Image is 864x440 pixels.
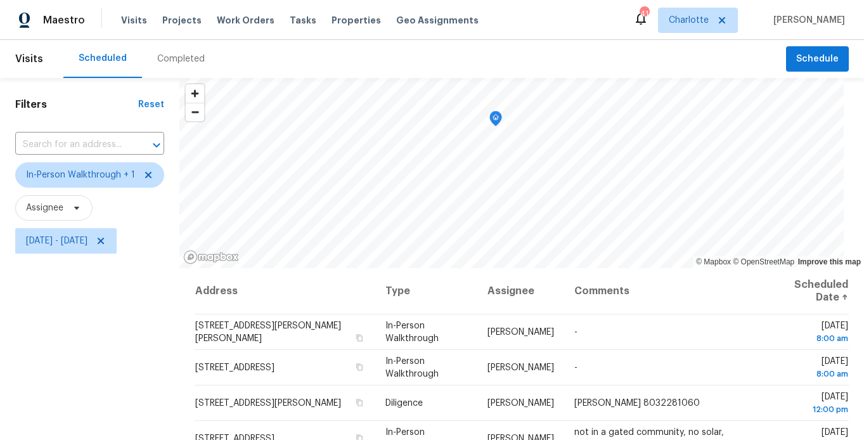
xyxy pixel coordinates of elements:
canvas: Map [179,78,844,268]
span: [PERSON_NAME] [487,399,554,408]
div: 8:00 am [770,368,848,380]
span: Work Orders [217,14,274,27]
span: In-Person Walkthrough [385,357,439,379]
span: Geo Assignments [396,14,479,27]
button: Copy Address [354,361,365,373]
a: Mapbox [696,257,731,266]
span: [DATE] - [DATE] [26,235,87,247]
span: [PERSON_NAME] [487,363,554,372]
span: [STREET_ADDRESS][PERSON_NAME][PERSON_NAME] [195,321,341,343]
div: Completed [157,53,205,65]
a: Improve this map [798,257,861,266]
span: - [574,363,577,372]
span: [PERSON_NAME] [768,14,845,27]
span: [STREET_ADDRESS] [195,363,274,372]
span: Assignee [26,202,63,214]
span: [DATE] [770,357,848,380]
span: Diligence [385,399,423,408]
input: Search for an address... [15,135,129,155]
span: Charlotte [669,14,709,27]
div: Reset [138,98,164,111]
span: In-Person Walkthrough + 1 [26,169,135,181]
div: Scheduled [79,52,127,65]
span: In-Person Walkthrough [385,321,439,343]
button: Open [148,136,165,154]
span: [DATE] [770,321,848,345]
div: 8:00 am [770,332,848,345]
a: OpenStreetMap [733,257,794,266]
div: 41 [640,8,648,20]
button: Copy Address [354,397,365,408]
div: 12:00 pm [770,403,848,416]
span: [PERSON_NAME] [487,328,554,337]
button: Copy Address [354,332,365,344]
span: Properties [332,14,381,27]
div: Map marker [489,111,502,131]
span: [STREET_ADDRESS][PERSON_NAME] [195,399,341,408]
span: [PERSON_NAME] 8032281060 [574,399,700,408]
span: Projects [162,14,202,27]
span: [DATE] [770,392,848,416]
button: Zoom in [186,84,204,103]
th: Assignee [477,268,564,314]
th: Type [375,268,477,314]
span: Maestro [43,14,85,27]
span: Visits [121,14,147,27]
button: Schedule [786,46,849,72]
span: Visits [15,45,43,73]
span: Tasks [290,16,316,25]
h1: Filters [15,98,138,111]
th: Comments [564,268,761,314]
th: Address [195,268,375,314]
span: Schedule [796,51,839,67]
button: Zoom out [186,103,204,121]
span: - [574,328,577,337]
a: Mapbox homepage [183,250,239,264]
th: Scheduled Date ↑ [760,268,849,314]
